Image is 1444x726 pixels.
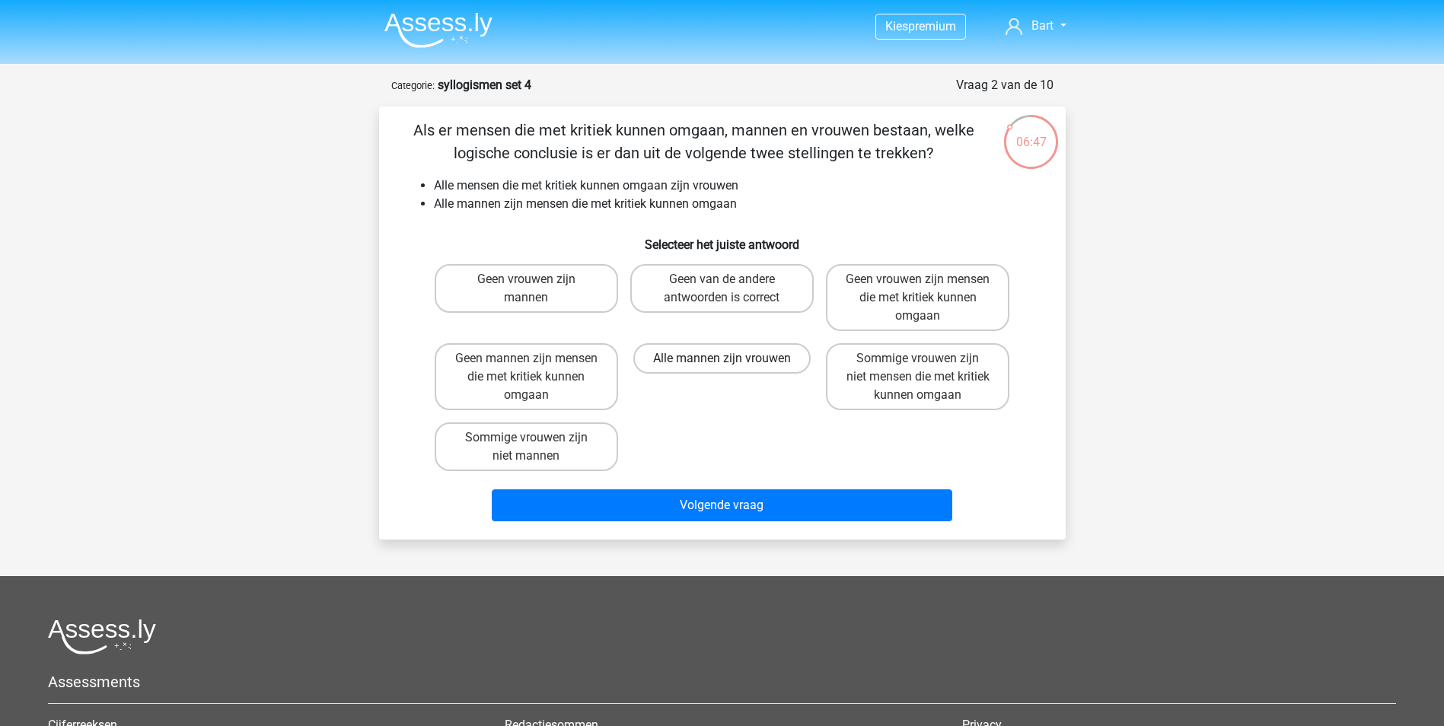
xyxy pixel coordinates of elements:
[999,17,1072,35] a: Bart
[630,264,814,313] label: Geen van de andere antwoorden is correct
[384,12,492,48] img: Assessly
[876,16,965,37] a: Kiespremium
[908,19,956,33] span: premium
[1031,18,1054,33] span: Bart
[492,489,952,521] button: Volgende vraag
[633,343,811,374] label: Alle mannen zijn vrouwen
[435,264,618,313] label: Geen vrouwen zijn mannen
[438,78,531,92] strong: syllogismen set 4
[434,177,1041,195] li: Alle mensen die met kritiek kunnen omgaan zijn vrouwen
[826,343,1009,410] label: Sommige vrouwen zijn niet mensen die met kritiek kunnen omgaan
[403,119,984,164] p: Als er mensen die met kritiek kunnen omgaan, mannen en vrouwen bestaan, welke logische conclusie ...
[1003,113,1060,151] div: 06:47
[435,343,618,410] label: Geen mannen zijn mensen die met kritiek kunnen omgaan
[391,80,435,91] small: Categorie:
[885,19,908,33] span: Kies
[435,422,618,471] label: Sommige vrouwen zijn niet mannen
[956,76,1054,94] div: Vraag 2 van de 10
[48,673,1396,691] h5: Assessments
[826,264,1009,331] label: Geen vrouwen zijn mensen die met kritiek kunnen omgaan
[403,225,1041,252] h6: Selecteer het juiste antwoord
[434,195,1041,213] li: Alle mannen zijn mensen die met kritiek kunnen omgaan
[48,619,156,654] img: Assessly logo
